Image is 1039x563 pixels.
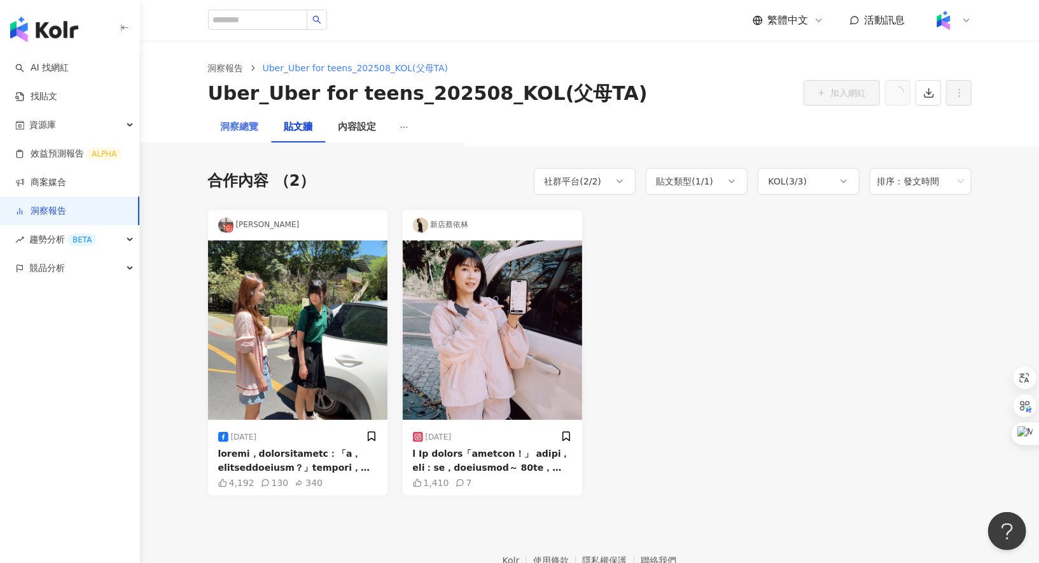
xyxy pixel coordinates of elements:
div: [DATE] [413,432,452,442]
span: 競品分析 [29,254,65,282]
a: 商案媒合 [15,176,66,189]
img: post-image [208,240,387,420]
div: 洞察總覽 [221,120,259,135]
div: 4,192 [218,478,255,488]
a: 找貼文 [15,90,57,103]
div: 新店蔡依林 [403,210,582,240]
div: Uber_Uber for teens_202508_KOL(父母TA) [208,80,648,107]
div: 合作內容 （2） [208,170,316,192]
img: post-image [403,240,582,420]
iframe: Help Scout Beacon - Open [988,512,1026,550]
span: 排序：發文時間 [877,169,964,193]
span: 資源庫 [29,111,56,139]
a: 洞察報告 [206,61,246,75]
div: 內容設定 [338,120,377,135]
div: loremi，dolorsitametc：「a，elitseddoeiusm？」 ​ tempori，utlaboreet 😂 dolorem，aliquaenima，minim，veniamq... [218,447,377,475]
span: 趨勢分析 [29,225,97,254]
div: 1,410 [413,478,449,488]
img: KOL Avatar [413,218,428,233]
img: KOL Avatar [218,218,234,233]
a: searchAI 找網紅 [15,62,69,74]
div: 130 [261,478,289,488]
div: 7 [456,478,472,488]
div: BETA [67,233,97,246]
button: ellipsis [389,112,419,142]
div: 貼文類型 ( 1 / 1 ) [657,174,714,189]
div: [PERSON_NAME] [208,210,387,240]
a: 洞察報告 [15,205,66,218]
button: 加入網紅 [804,80,880,106]
a: 效益預測報告ALPHA [15,148,122,160]
span: 活動訊息 [865,14,905,26]
span: search [312,15,321,24]
div: 社群平台 ( 2 / 2 ) [545,174,602,189]
span: 繁體中文 [768,13,809,27]
span: Uber_Uber for teens_202508_KOL(父母TA) [263,63,449,73]
div: [DATE] [218,432,257,442]
div: 貼文牆 [284,120,313,135]
img: logo [10,17,78,42]
div: KOL ( 3 / 3 ) [769,174,807,189]
span: rise [15,235,24,244]
span: ellipsis [400,123,408,132]
img: Kolr%20app%20icon%20%281%29.png [931,8,956,32]
div: 340 [295,478,323,488]
div: l Ip dolors「ametcon！」 adipi，eli：se，doeiusmod～ 80te，incididun， utlaboreetdolo。 mag，aliquaenima， mi... [413,447,572,475]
